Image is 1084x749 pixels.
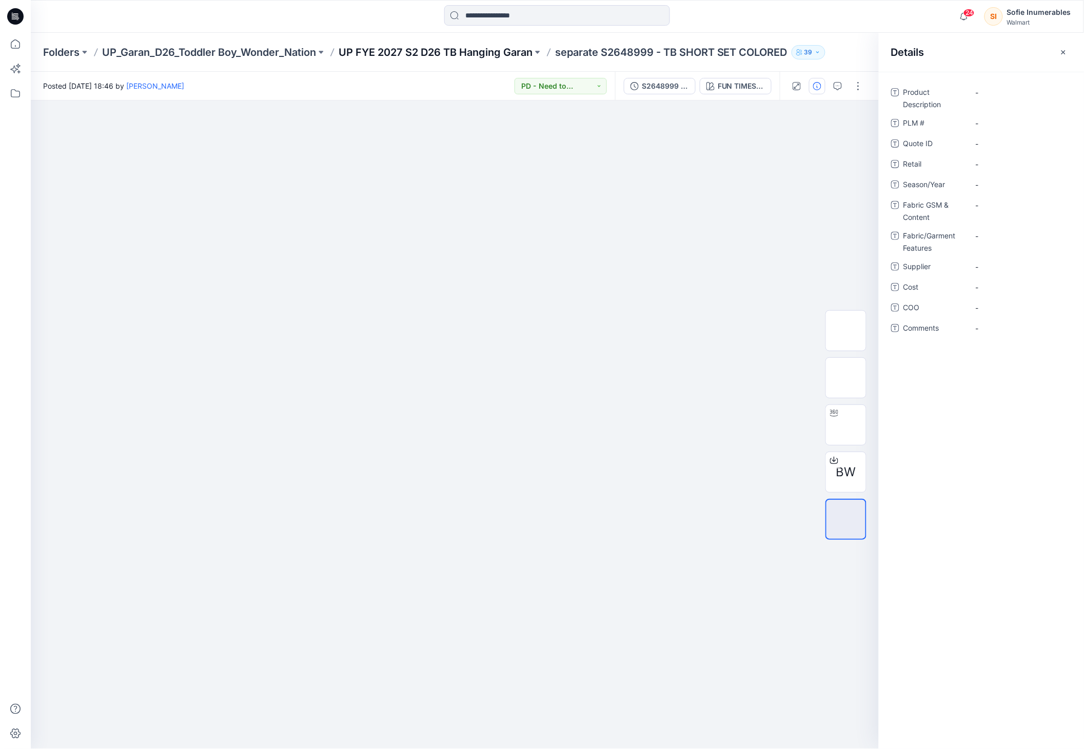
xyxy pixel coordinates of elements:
span: Product Description [903,86,965,111]
span: - [976,231,1065,241]
span: Retail [903,158,965,172]
span: COO [903,301,965,316]
a: Folders [43,45,80,59]
span: - [976,323,1065,334]
span: - [976,138,1065,149]
span: - [976,179,1065,190]
div: Sofie Inumerables [1007,6,1071,18]
span: BW [836,463,856,481]
span: Cost [903,281,965,295]
a: UP_Garan_D26_Toddler Boy_Wonder_Nation [102,45,316,59]
span: - [976,302,1065,313]
span: - [976,159,1065,170]
span: - [976,282,1065,293]
div: S2648999 - TB SHORT SET COLORED [642,80,689,92]
span: - [976,118,1065,129]
span: Supplier [903,260,965,275]
span: Season/Year [903,178,965,193]
div: FUN TIMES STRIPE [718,80,765,92]
div: SI [984,7,1003,26]
p: 39 [804,47,813,58]
span: Quote ID [903,137,965,152]
span: Posted [DATE] 18:46 by [43,80,184,91]
span: PLM # [903,117,965,131]
a: [PERSON_NAME] [126,82,184,90]
div: Walmart [1007,18,1071,26]
button: Details [809,78,825,94]
span: Fabric/Garment Features [903,230,965,254]
span: 24 [963,9,975,17]
span: - [976,87,1065,98]
span: Fabric GSM & Content [903,199,965,224]
span: - [976,200,1065,211]
span: - [976,261,1065,272]
a: UP FYE 2027 S2 D26 TB Hanging Garan [339,45,533,59]
button: 39 [792,45,825,59]
button: FUN TIMES STRIPE [700,78,772,94]
h2: Details [891,46,924,58]
p: separate S2648999 - TB SHORT SET COLORED [555,45,787,59]
span: Comments [903,322,965,336]
button: S2648999 - TB SHORT SET COLORED [624,78,696,94]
